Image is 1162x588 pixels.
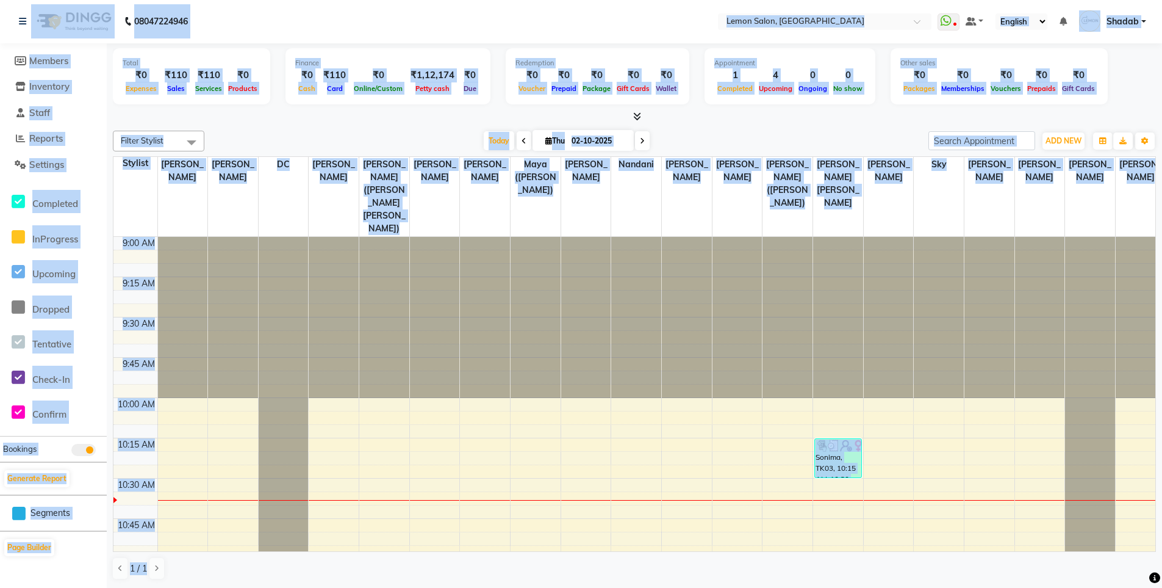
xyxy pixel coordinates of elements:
[461,84,479,93] span: Due
[115,519,157,532] div: 10:45 AM
[32,233,78,245] span: InProgress
[561,157,611,185] span: [PERSON_NAME]
[1065,157,1115,185] span: [PERSON_NAME]
[115,398,157,411] div: 10:00 AM
[123,68,160,82] div: ₹0
[3,80,104,94] a: Inventory
[900,84,938,93] span: Packages
[815,439,861,477] div: Sonima, TK03, 10:15 AM-10:30 AM, Threading Eyebrows (₹110)
[410,157,460,185] span: [PERSON_NAME]
[756,84,795,93] span: Upcoming
[29,81,70,92] span: Inventory
[31,4,115,38] img: logo
[160,68,192,82] div: ₹110
[121,136,163,145] span: Filter Stylist
[4,470,70,487] button: Generate Report
[938,84,988,93] span: Memberships
[830,84,866,93] span: No show
[548,68,579,82] div: ₹0
[3,158,104,172] a: Settings
[1045,136,1081,145] span: ADD NEW
[192,68,225,82] div: ₹110
[914,157,964,172] span: Sky
[32,374,70,385] span: Check-In
[712,157,762,185] span: [PERSON_NAME]
[29,159,64,170] span: Settings
[4,539,54,556] button: Page Builder
[579,84,614,93] span: Package
[295,58,481,68] div: Finance
[134,4,188,38] b: 08047224946
[120,318,157,330] div: 9:30 AM
[115,438,157,451] div: 10:15 AM
[1024,84,1059,93] span: Prepaids
[1024,68,1059,82] div: ₹0
[208,157,258,185] span: [PERSON_NAME]
[29,107,50,118] span: Staff
[756,68,795,82] div: 4
[964,157,1014,185] span: [PERSON_NAME]
[130,562,147,575] span: 1 / 1
[864,157,914,185] span: [PERSON_NAME]
[795,68,830,82] div: 0
[318,68,351,82] div: ₹110
[225,84,260,93] span: Products
[1106,15,1139,28] span: Shadab
[830,68,866,82] div: 0
[548,84,579,93] span: Prepaid
[295,68,318,82] div: ₹0
[123,84,160,93] span: Expenses
[412,84,453,93] span: Petty cash
[1059,84,1098,93] span: Gift Cards
[3,106,104,120] a: Staff
[113,157,157,170] div: Stylist
[515,84,548,93] span: Voucher
[484,131,514,150] span: Today
[120,358,157,371] div: 9:45 AM
[32,338,71,350] span: Tentative
[460,157,510,185] span: [PERSON_NAME]
[32,303,70,315] span: Dropped
[714,68,756,82] div: 1
[324,84,346,93] span: Card
[115,479,157,492] div: 10:30 AM
[164,84,188,93] span: Sales
[30,507,70,520] span: Segments
[542,136,568,145] span: Thu
[29,55,68,67] span: Members
[988,84,1024,93] span: Vouchers
[120,237,157,250] div: 9:00 AM
[938,68,988,82] div: ₹0
[928,131,1035,150] input: Search Appointment
[1079,10,1100,32] img: Shadab
[1042,132,1085,150] button: ADD NEW
[406,68,459,82] div: ₹1,12,174
[900,58,1098,68] div: Other sales
[3,444,37,454] span: Bookings
[568,132,629,150] input: 2025-10-02
[3,54,104,68] a: Members
[123,58,260,68] div: Total
[653,84,680,93] span: Wallet
[714,84,756,93] span: Completed
[813,157,863,211] span: [PERSON_NAME] [PERSON_NAME]
[459,68,481,82] div: ₹0
[714,58,866,68] div: Appointment
[359,157,409,236] span: [PERSON_NAME] ([PERSON_NAME] [PERSON_NAME])
[795,84,830,93] span: Ongoing
[511,157,561,198] span: Maya ([PERSON_NAME])
[295,84,318,93] span: Cash
[653,68,680,82] div: ₹0
[225,68,260,82] div: ₹0
[32,408,66,420] span: Confirm
[988,68,1024,82] div: ₹0
[32,198,78,209] span: Completed
[29,132,63,144] span: Reports
[259,157,309,172] span: DC
[662,157,712,185] span: [PERSON_NAME]
[351,84,406,93] span: Online/Custom
[309,157,359,185] span: [PERSON_NAME]
[611,157,661,172] span: Nandani
[1059,68,1098,82] div: ₹0
[579,68,614,82] div: ₹0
